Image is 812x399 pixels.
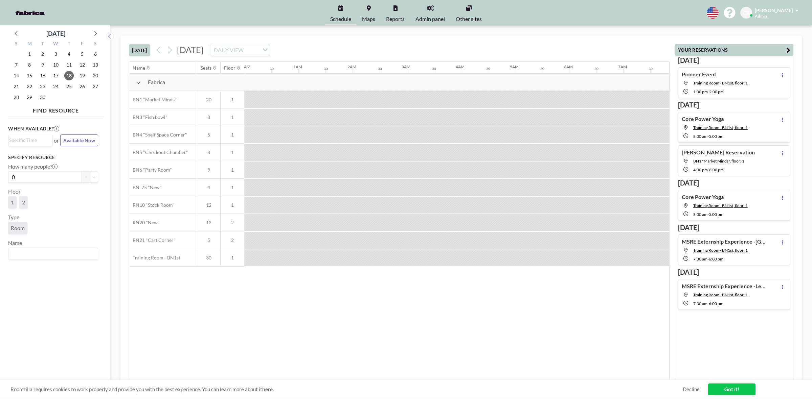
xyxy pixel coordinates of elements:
div: 6AM [564,64,573,69]
div: 2AM [347,64,356,69]
span: Reports [386,16,405,22]
div: 30 [594,67,599,71]
div: S [89,40,102,49]
span: 4:00 PM [693,167,708,172]
span: Room [11,225,25,231]
div: 4AM [456,64,465,69]
button: YOUR RESERVATIONS [675,44,793,56]
div: 30 [540,67,544,71]
span: 6:00 PM [709,301,723,306]
button: - [82,171,90,183]
span: Thursday, September 4, 2025 [64,49,74,59]
span: BN4 "Shelf Space Corner" [129,132,187,138]
h3: [DATE] [678,179,790,187]
span: 8 [197,114,220,120]
span: Training Room - BN1st, floor: 1 [693,125,748,130]
span: Training Room - BN1st [129,255,180,261]
span: Sunday, September 14, 2025 [12,71,21,80]
span: BN .75 "New" [129,184,162,191]
span: 20 [197,97,220,103]
span: Roomzilla requires cookies to work properly and provide you with the best experience. You can lea... [10,386,683,393]
span: BN5 "Checkout Chamber" [129,149,188,155]
h4: MSRE Externship Experience -Leeds School of Business [682,283,766,290]
span: 1:00 PM [693,89,708,94]
div: F [75,40,89,49]
span: 1 [221,202,244,208]
input: Search for option [9,136,48,144]
span: - [707,256,709,261]
div: 7AM [618,64,627,69]
span: 7:30 AM [693,301,707,306]
span: Tuesday, September 23, 2025 [38,82,47,91]
div: Search for option [8,248,98,259]
span: Training Room - BN1st, floor: 1 [693,248,748,253]
div: Search for option [211,44,270,56]
span: BN6 "Party Room" [129,167,172,173]
span: Saturday, September 6, 2025 [91,49,100,59]
span: Admin panel [415,16,445,22]
span: Thursday, September 11, 2025 [64,60,74,70]
span: - [707,301,709,306]
div: S [10,40,23,49]
span: RN20 "New" [129,220,160,226]
div: Name [133,65,145,71]
span: RN21 "Cart Corner" [129,237,176,243]
span: 2 [221,237,244,243]
span: Available Now [63,138,95,143]
span: 1 [221,132,244,138]
label: How many people? [8,163,58,170]
span: Saturday, September 13, 2025 [91,60,100,70]
span: Thursday, September 18, 2025 [64,71,74,80]
span: BN1 "Market Minds", floor: 1 [693,158,744,164]
div: 3AM [402,64,410,69]
div: Floor [224,65,235,71]
span: Tuesday, September 16, 2025 [38,71,47,80]
span: 1 [221,114,244,120]
div: W [49,40,63,49]
span: 2:00 PM [709,89,724,94]
span: Monday, September 22, 2025 [25,82,34,91]
h3: [DATE] [678,56,790,65]
input: Search for option [9,249,94,258]
label: Type [8,214,19,221]
span: 5:00 PM [709,134,723,139]
span: 2 [22,199,25,206]
span: Tuesday, September 9, 2025 [38,60,47,70]
span: Training Room - BN1st, floor: 1 [693,80,748,85]
span: 1 [221,97,244,103]
span: 30 [197,255,220,261]
div: 12AM [239,64,250,69]
span: [PERSON_NAME] [755,7,793,13]
input: Search for option [246,46,258,54]
span: - [708,167,709,172]
span: 8:00 PM [709,167,724,172]
span: 12 [197,202,220,208]
div: 30 [486,67,490,71]
span: Training Room - BN1st, floor: 1 [693,292,748,297]
span: 9 [197,167,220,173]
span: Wednesday, September 10, 2025 [51,60,61,70]
label: Name [8,240,22,246]
div: 30 [270,67,274,71]
span: Maps [362,16,375,22]
a: here. [262,386,274,392]
span: 8:00 AM [693,212,707,217]
a: Decline [683,386,700,393]
span: Friday, September 12, 2025 [77,60,87,70]
span: Saturday, September 27, 2025 [91,82,100,91]
span: - [708,89,709,94]
span: Monday, September 29, 2025 [25,93,34,102]
a: Got it! [708,383,755,395]
span: 2 [221,220,244,226]
span: 8 [197,149,220,155]
h3: Specify resource [8,154,98,160]
span: Monday, September 1, 2025 [25,49,34,59]
span: 1 [221,255,244,261]
span: Training Room - BN1st, floor: 1 [693,203,748,208]
span: Admin [755,14,767,19]
span: Friday, September 19, 2025 [77,71,87,80]
h4: [PERSON_NAME] Reservation [682,149,755,156]
span: 5:00 PM [709,212,723,217]
img: organization-logo [11,6,49,20]
h4: Core Power Yoga [682,116,724,122]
